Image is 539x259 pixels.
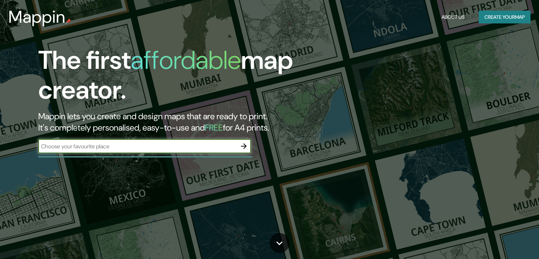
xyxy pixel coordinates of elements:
img: mappin-pin [66,18,71,24]
h2: Mappin lets you create and design maps that are ready to print. It's completely personalised, eas... [38,111,308,133]
h5: FREE [205,122,223,133]
button: About Us [439,11,467,24]
h3: Mappin [9,7,66,27]
h1: affordable [131,44,241,77]
input: Choose your favourite place [38,142,237,150]
button: Create yourmap [479,11,530,24]
h1: The first map creator. [38,45,308,111]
